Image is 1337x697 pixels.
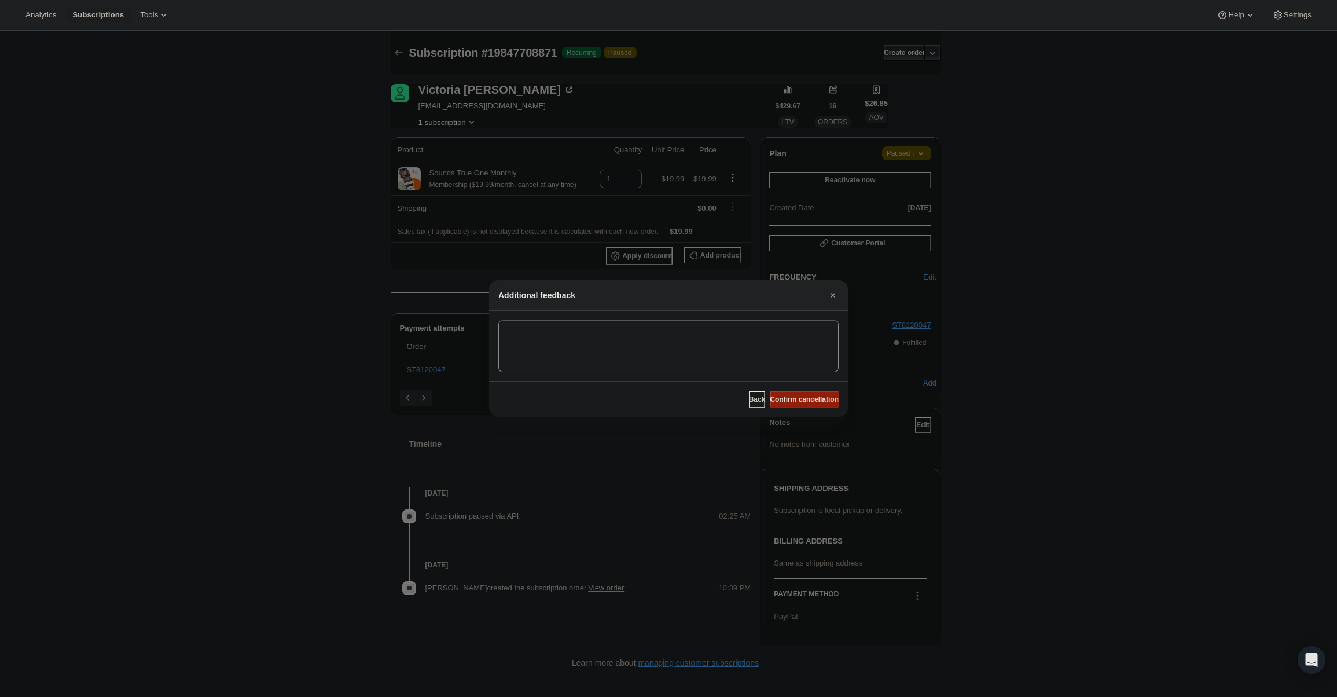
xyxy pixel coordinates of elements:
[770,395,839,404] span: Confirm cancellation
[25,10,56,20] span: Analytics
[770,391,839,408] button: Confirm cancellation
[72,10,124,20] span: Subscriptions
[133,7,177,23] button: Tools
[498,289,575,301] h2: Additional feedback
[749,391,766,408] button: Back
[65,7,131,23] button: Subscriptions
[140,10,158,20] span: Tools
[825,287,841,303] button: Close
[1265,7,1318,23] button: Settings
[19,7,63,23] button: Analytics
[1298,646,1325,674] div: Open Intercom Messenger
[1228,10,1244,20] span: Help
[749,395,766,404] span: Back
[1284,10,1312,20] span: Settings
[1210,7,1262,23] button: Help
